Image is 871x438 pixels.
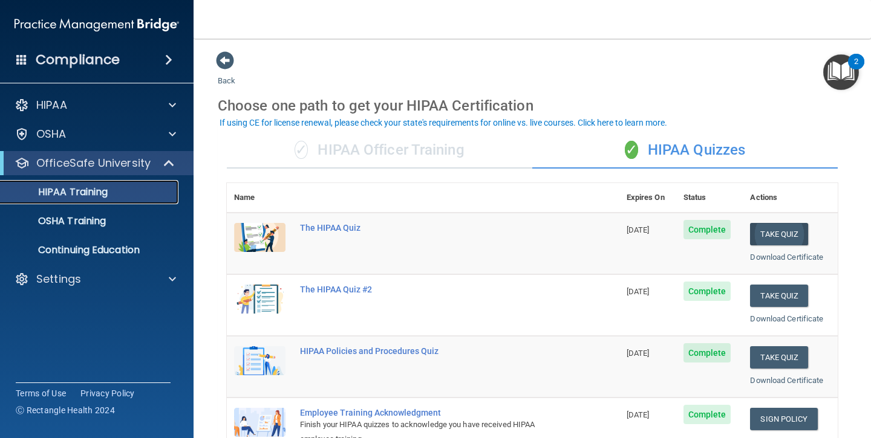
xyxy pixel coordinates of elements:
[218,117,669,129] button: If using CE for license renewal, please check your state's requirements for online vs. live cours...
[36,51,120,68] h4: Compliance
[218,62,235,85] a: Back
[8,186,108,198] p: HIPAA Training
[627,225,650,234] span: [DATE]
[627,410,650,419] span: [DATE]
[750,346,808,369] button: Take Quiz
[300,285,559,294] div: The HIPAA Quiz #2
[625,141,638,159] span: ✓
[227,183,293,213] th: Name
[750,285,808,307] button: Take Quiz
[220,118,667,127] div: If using CE for license renewal, please check your state's requirements for online vs. live cours...
[16,404,115,416] span: Ⓒ Rectangle Health 2024
[823,54,859,90] button: Open Resource Center, 2 new notifications
[8,215,106,227] p: OSHA Training
[300,223,559,233] div: The HIPAA Quiz
[750,314,823,323] a: Download Certificate
[227,132,532,169] div: HIPAA Officer Training
[627,287,650,296] span: [DATE]
[683,405,731,424] span: Complete
[300,346,559,356] div: HIPAA Policies and Procedures Quiz
[627,349,650,358] span: [DATE]
[15,98,176,112] a: HIPAA
[619,183,676,213] th: Expires On
[36,127,67,141] p: OSHA
[80,387,135,399] a: Privacy Policy
[8,244,173,256] p: Continuing Education
[743,183,838,213] th: Actions
[15,272,176,286] a: Settings
[750,408,817,430] a: Sign Policy
[36,272,81,286] p: Settings
[300,408,559,417] div: Employee Training Acknowledgment
[854,62,858,77] div: 2
[15,127,176,141] a: OSHA
[750,223,808,245] button: Take Quiz
[218,88,847,123] div: Choose one path to get your HIPAA Certification
[683,343,731,362] span: Complete
[36,98,67,112] p: HIPAA
[683,220,731,239] span: Complete
[683,282,731,301] span: Complete
[16,387,66,399] a: Terms of Use
[295,141,308,159] span: ✓
[15,156,175,170] a: OfficeSafe University
[662,361,856,410] iframe: Drift Widget Chat Controller
[676,183,743,213] th: Status
[750,253,823,262] a: Download Certificate
[36,156,151,170] p: OfficeSafe University
[532,132,838,169] div: HIPAA Quizzes
[15,13,179,37] img: PMB logo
